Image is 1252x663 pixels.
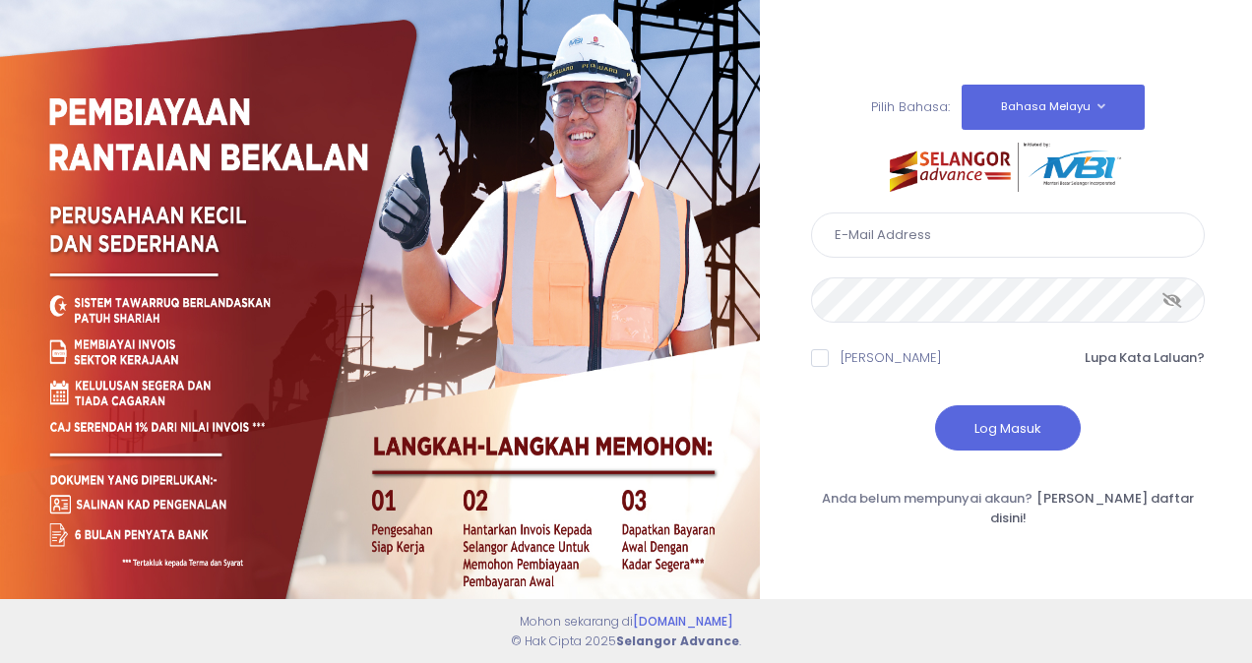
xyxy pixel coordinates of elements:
a: Lupa Kata Laluan? [1085,348,1205,368]
span: Mohon sekarang di © Hak Cipta 2025 . [511,613,741,649]
label: [PERSON_NAME] [841,348,942,368]
input: E-Mail Address [811,212,1205,258]
span: Pilih Bahasa: [871,96,950,115]
img: selangor-advance.png [890,143,1126,192]
span: Anda belum mempunyai akaun? [822,489,1033,508]
a: [PERSON_NAME] daftar disini! [990,489,1195,527]
button: Log Masuk [935,405,1081,451]
button: Bahasa Melayu [962,85,1145,130]
strong: Selangor Advance [616,633,739,649]
a: [DOMAIN_NAME] [633,613,733,630]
